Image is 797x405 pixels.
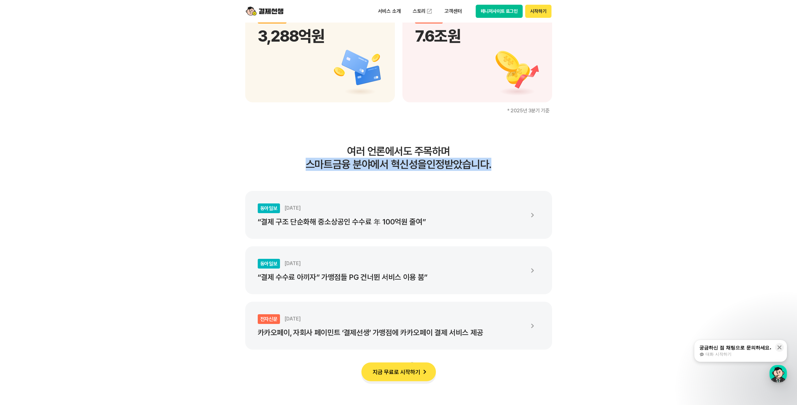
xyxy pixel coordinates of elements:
[97,208,104,213] span: 설정
[420,367,429,376] img: 화살표 아이콘
[380,362,417,372] button: 뉴스 더보기
[426,8,432,14] img: 외부 도메인 오픈
[245,108,552,113] p: * 2025년 3분기 기준
[374,6,405,17] p: 서비스 소개
[258,203,280,213] div: 동아일보
[361,362,436,381] button: 지금 무료로 시작하기
[525,263,540,278] img: 화살표 아이콘
[20,208,23,213] span: 홈
[245,145,552,171] h3: 여러 언론에서도 주목하며 스마트금융 분야에서 혁신성을 인정받았습니다.
[258,259,280,269] div: 동아일보
[440,6,466,17] p: 고객센터
[246,5,283,17] img: logo
[57,208,65,213] span: 대화
[284,205,301,211] span: [DATE]
[2,198,41,214] a: 홈
[525,319,540,333] img: 화살표 아이콘
[258,273,524,282] p: “결제 수수료 아끼자” 가맹점들 PG 건너뛴 서비스 이용 붐”
[258,27,382,45] p: 3,288억원
[258,314,280,324] div: 전자신문
[415,27,540,45] p: 7.6조원
[525,208,540,222] img: 화살표 아이콘
[258,328,524,337] p: 카카오페이, 자회사 페이민트 ‘결제선생’ 가맹점에 카카오페이 결제 서비스 제공
[284,260,301,266] span: [DATE]
[408,5,437,18] a: 스토리
[525,5,551,18] button: 시작하기
[284,316,301,322] span: [DATE]
[258,218,524,226] p: “결제 구조 단순화해 중소상공인 수수료 年 100억원 줄여”
[41,198,81,214] a: 대화
[476,5,523,18] button: 매니저사이트 로그인
[81,198,120,214] a: 설정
